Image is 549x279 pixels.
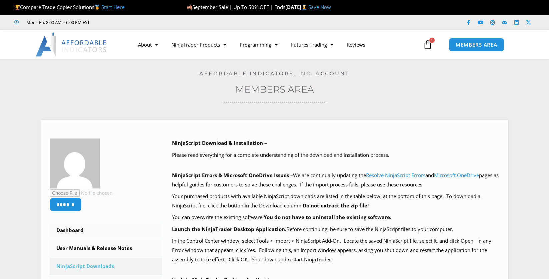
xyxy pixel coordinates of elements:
[413,35,442,54] a: 1
[285,4,308,10] strong: [DATE]
[50,139,100,188] img: d18b85f7d3cfee57b6b6728deaace3a3f631293aa7324d5c7391308b668742df
[15,5,20,10] img: 🏆
[429,38,435,43] span: 1
[449,38,504,52] a: MEMBERS AREA
[172,225,500,234] p: Before continuing, be sure to save the NinjaScript files to your computer.
[366,172,425,178] a: Resolve NinjaScript Errors
[14,4,124,10] span: Compare Trade Copier Solutions
[434,172,479,178] a: Microsoft OneDrive
[187,4,285,10] span: September Sale | Up To 50% OFF | Ends
[131,37,165,52] a: About
[187,5,192,10] img: 🍂
[456,42,497,47] span: MEMBERS AREA
[95,5,100,10] img: 🥇
[172,171,500,189] p: We are continually updating the and pages as helpful guides for customers to solve these challeng...
[264,214,391,220] b: You do not have to uninstall the existing software.
[233,37,284,52] a: Programming
[302,5,307,10] img: ⌛
[172,226,286,232] b: Launch the NinjaTrader Desktop Application.
[199,70,350,77] a: Affordable Indicators, Inc. Account
[308,4,331,10] a: Save Now
[172,150,500,160] p: Please read everything for a complete understanding of the download and installation process.
[36,33,107,57] img: LogoAI | Affordable Indicators – NinjaTrader
[131,37,421,52] nav: Menu
[25,18,90,26] span: Mon - Fri: 8:00 AM – 6:00 PM EST
[50,222,162,239] a: Dashboard
[235,84,314,95] a: Members Area
[172,192,500,210] p: Your purchased products with available NinjaScript downloads are listed in the table below, at th...
[99,19,199,26] iframe: Customer reviews powered by Trustpilot
[165,37,233,52] a: NinjaTrader Products
[50,258,162,275] a: NinjaScript Downloads
[172,172,293,178] b: NinjaScript Errors & Microsoft OneDrive Issues –
[101,4,124,10] a: Start Here
[303,202,369,209] b: Do not extract the zip file!
[172,236,500,264] p: In the Control Center window, select Tools > Import > NinjaScript Add-On. Locate the saved NinjaS...
[50,240,162,257] a: User Manuals & Release Notes
[284,37,340,52] a: Futures Trading
[172,213,500,222] p: You can overwrite the existing software.
[172,139,267,146] b: NinjaScript Download & Installation –
[340,37,372,52] a: Reviews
